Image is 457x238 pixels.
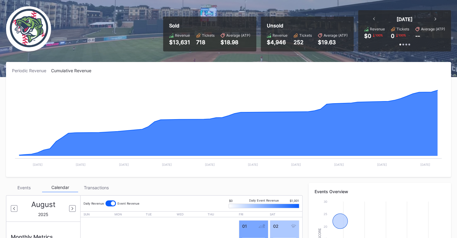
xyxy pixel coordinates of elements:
div: $4,946 [267,39,288,45]
text: [DATE] [291,163,301,166]
div: Sold [169,23,250,29]
div: Daily Event Revenue [229,199,299,202]
div: Tickets [202,33,215,38]
div: Events [6,183,42,192]
img: Gwinnett_Stripers_Secondary.png [6,6,51,51]
text: [DATE] [119,163,129,166]
div: 718 [196,39,215,45]
div: 2025 [38,212,48,217]
div: Fri [239,212,268,216]
text: 20 [324,225,327,228]
div: Revenue [175,33,190,38]
text: [DATE] [248,163,258,166]
div: Unsold [267,23,348,29]
text: [DATE] [205,163,215,166]
div: Tickets [299,33,312,38]
div: Average (ATP) [226,33,250,38]
div: $1,001 [290,199,299,202]
div: Calendar [42,183,78,192]
div: 01 [242,224,265,229]
div: Periodic Revenue [12,68,51,73]
div: Daily Revenue Event Revenue [84,199,139,208]
div: Average (ATP) [324,33,348,38]
text: [DATE] [420,163,430,166]
div: $0 [229,199,233,202]
div: Cumulative Revenue [51,68,96,73]
div: Wed [177,212,206,216]
div: August [31,200,56,209]
div: Tue [146,212,175,216]
div: $19.63 [318,39,348,45]
text: [DATE] [162,163,172,166]
div: Events Overview [315,189,445,194]
div: Revenue [273,33,288,38]
div: Mon [114,212,144,216]
text: [DATE] [33,163,43,166]
div: Sun [84,212,113,216]
text: [DATE] [377,163,387,166]
div: 100 % [398,33,407,38]
div: $0 [364,33,371,39]
div: Thu [208,212,237,216]
div: Revenue [370,27,385,31]
svg: Chart title [12,81,445,171]
text: 25 [324,212,327,216]
div: -- [415,33,420,39]
div: 100 % [375,33,383,38]
div: $13,631 [169,39,190,45]
div: 0 [391,33,395,39]
text: 30 [324,200,327,203]
text: [DATE] [76,163,86,166]
div: $18.98 [221,39,250,45]
text: [DATE] [334,163,344,166]
div: 252 [294,39,312,45]
div: Sat [270,212,299,216]
div: Average (ATP) [421,27,445,31]
div: [DATE] [397,16,413,22]
div: Tickets [397,27,409,31]
div: Transactions [78,183,114,192]
div: 02 [273,224,296,229]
